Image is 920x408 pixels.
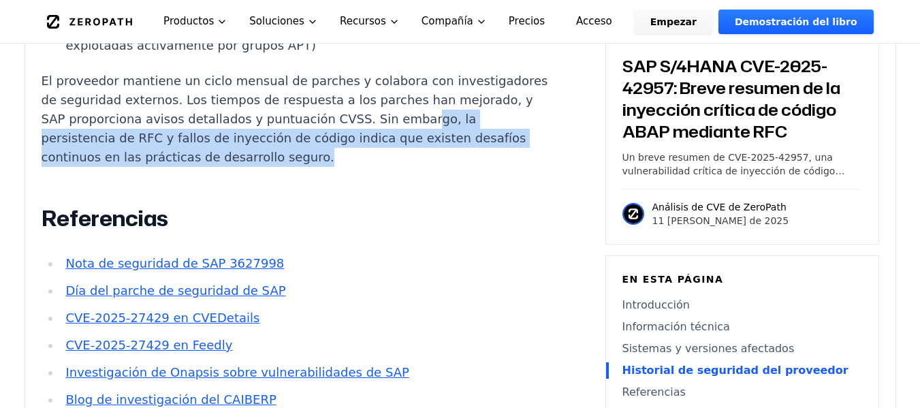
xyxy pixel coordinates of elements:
[622,297,862,313] a: Introducción
[650,16,697,27] font: Empezar
[718,10,874,34] a: Demostración del libro
[735,16,857,27] font: Demostración del libro
[622,384,862,401] a: Referencias
[622,364,848,377] font: Historial de seguridad del proveedor
[42,74,548,164] font: El proveedor mantiene un ciclo mensual de parches y colabora con investigadores de seguridad exte...
[249,15,304,27] font: Soluciones
[65,338,232,352] a: CVE-2025-27429 en Feedly
[622,386,686,398] font: Referencias
[65,311,259,325] a: CVE-2025-27429 en CVEDetails
[622,320,730,333] font: Información técnica
[652,215,789,226] font: 11 [PERSON_NAME] de 2025
[65,19,524,52] font: CVE-2025-31324 y CVE-2025-42999 (vulnerabilidades de Visual Composer explotadas activamente por g...
[772,35,862,46] font: minutos de lectura
[634,10,713,34] a: Empezar
[65,283,285,298] a: Día del parche de seguridad de SAP
[560,10,629,34] a: Acceso
[622,35,729,46] font: Análisis de CVE
[622,342,795,355] font: Sistemas y versiones afectados
[652,202,787,213] font: Análisis de CVE de ZeroPath
[622,362,862,379] a: Historial de seguridad del proveedor
[65,256,284,270] a: Nota de seguridad de SAP 3627998
[622,341,862,357] a: Sistemas y versiones afectados
[622,152,847,245] font: Un breve resumen de CVE-2025-42957, una vulnerabilidad crítica de inyección de código ABAP en SAP...
[622,319,862,335] a: Información técnica
[509,15,545,27] font: Precios
[622,274,724,285] font: En esta página
[622,54,840,143] font: SAP S/4HANA CVE-2025-42957: Breve resumen de la inyección crítica de código ABAP mediante RFC
[163,15,214,27] font: Productos
[42,204,168,233] font: Referencias
[422,15,473,27] font: Compañía
[622,203,644,225] img: Análisis de CVE de ZeroPath
[65,365,409,379] a: Investigación de Onapsis sobre vulnerabilidades de SAP
[65,392,276,407] a: Blog de investigación del CAIBERP
[340,15,386,27] font: Recursos
[576,15,612,27] font: Acceso
[622,298,690,311] font: Introducción
[766,35,772,46] font: 9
